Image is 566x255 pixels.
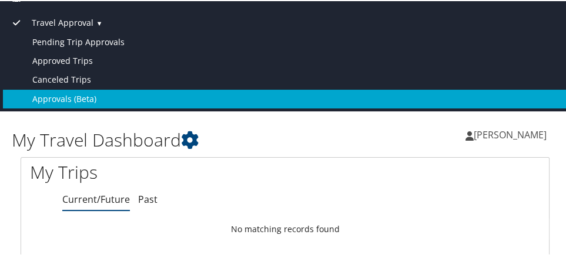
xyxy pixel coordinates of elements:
[138,192,158,205] a: Past
[62,192,130,205] a: Current/Future
[9,16,93,27] a: Travel Approval
[32,15,93,28] span: Travel Approval
[30,159,276,183] h1: My Trips
[21,217,549,239] td: No matching records found
[465,116,558,151] a: [PERSON_NAME]
[12,127,285,151] h1: My Travel Dashboard
[474,127,547,140] span: [PERSON_NAME]
[96,18,102,26] span: ▼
